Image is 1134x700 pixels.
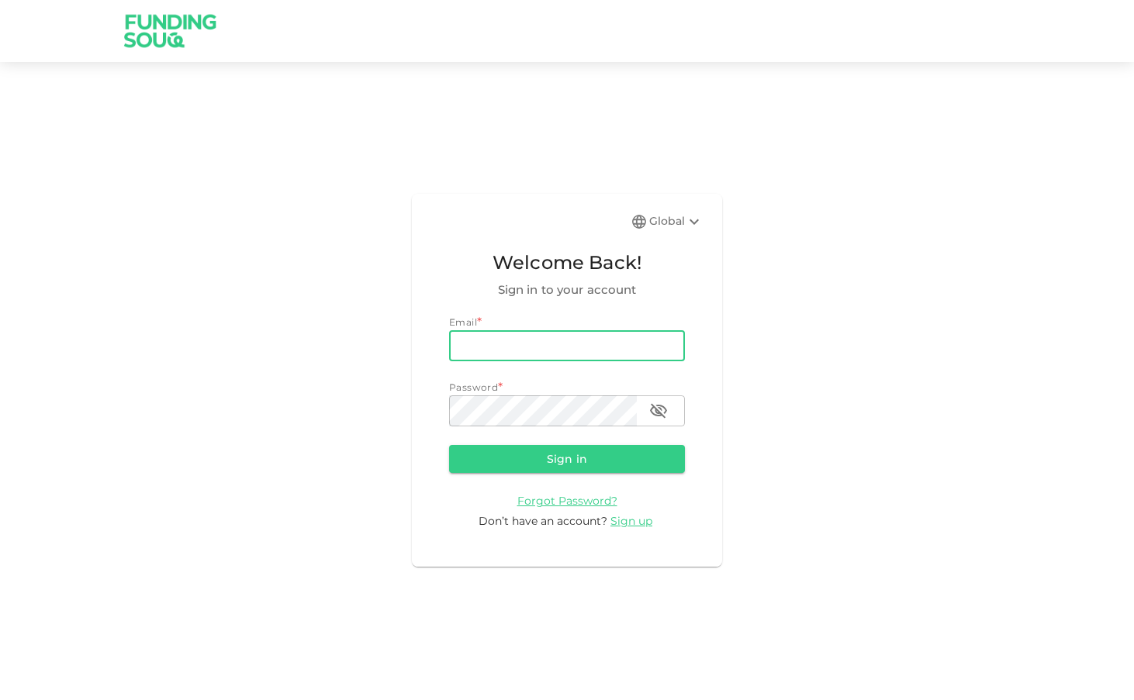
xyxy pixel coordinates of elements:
[449,395,637,426] input: password
[449,281,685,299] span: Sign in to your account
[449,316,477,328] span: Email
[449,381,498,393] span: Password
[610,514,652,528] span: Sign up
[449,445,685,473] button: Sign in
[517,493,617,508] a: Forgot Password?
[649,212,704,231] div: Global
[517,494,617,508] span: Forgot Password?
[449,330,685,361] input: email
[479,514,607,528] span: Don’t have an account?
[449,248,685,278] span: Welcome Back!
